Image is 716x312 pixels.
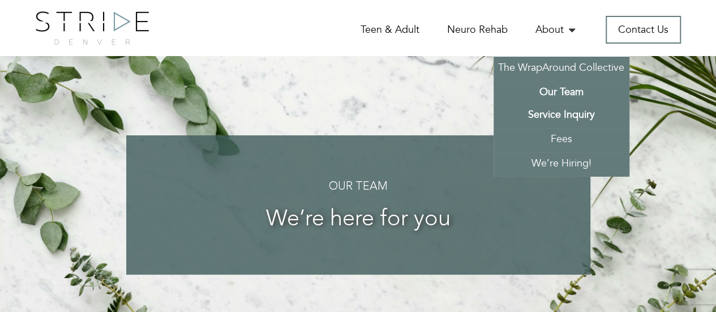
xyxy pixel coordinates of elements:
a: Teen & Adult [361,23,419,37]
h4: Our Team [149,181,568,193]
a: Our Team [494,81,629,104]
a: Fees [494,128,629,152]
a: We’re Hiring! [494,152,629,177]
a: Neuro Rehab [447,23,508,37]
a: Contact Us [606,16,681,44]
h3: We’re here for you [149,207,568,232]
a: About [535,23,578,37]
a: Service Inquiry [494,104,629,128]
img: logo.png [36,11,149,45]
a: The WrapAround Collective [494,57,629,81]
